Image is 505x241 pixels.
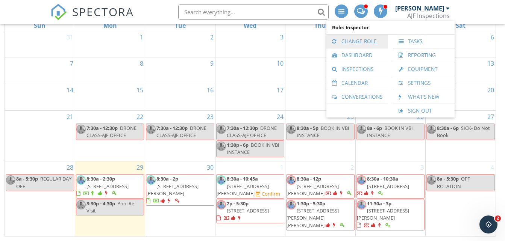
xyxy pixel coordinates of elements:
[135,161,145,173] a: Go to September 29, 2025
[217,125,226,134] img: richard.jpg
[215,110,285,161] td: Go to September 24, 2025
[146,183,199,197] span: [STREET_ADDRESS][PERSON_NAME]
[5,161,75,236] td: Go to September 28, 2025
[205,84,215,96] a: Go to September 16, 2025
[279,161,285,173] a: Go to October 1, 2025
[209,31,215,43] a: Go to September 2, 2025
[86,200,115,207] span: 3:30p - 4:30p
[489,161,496,173] a: Go to October 4, 2025
[397,76,451,90] a: Settings
[227,175,258,182] span: 8:30a - 10:45a
[262,191,280,197] div: Confirm
[426,84,496,111] td: Go to September 20, 2025
[5,84,75,111] td: Go to September 14, 2025
[65,161,75,173] a: Go to September 28, 2025
[275,57,285,69] a: Go to September 10, 2025
[76,200,86,209] img: richard.jpg
[495,215,501,221] span: 2
[357,200,366,209] img: richard.jpg
[407,12,450,20] div: AJF Inspections
[32,20,47,31] a: Sunday
[86,175,115,182] span: 8:30a - 2:30p
[68,57,75,69] a: Go to September 7, 2025
[349,161,355,173] a: Go to October 2, 2025
[146,175,199,204] a: 8:30a - 2p [STREET_ADDRESS][PERSON_NAME]
[146,125,156,134] img: richard.jpg
[65,31,75,43] a: Go to August 31, 2025
[486,111,496,123] a: Go to September 27, 2025
[65,111,75,123] a: Go to September 21, 2025
[75,31,145,57] td: Go to September 1, 2025
[357,125,366,134] img: richard.jpg
[367,125,382,131] span: 8a - 6p
[454,20,467,31] a: Saturday
[205,161,215,173] a: Go to September 30, 2025
[135,84,145,96] a: Go to September 15, 2025
[356,199,425,230] a: 11:30a - 3p [STREET_ADDRESS][PERSON_NAME]
[287,125,296,134] img: richard.jpg
[86,125,136,139] span: DRONE CLASS-AJF OFFICE
[145,57,215,84] td: Go to September 9, 2025
[287,200,296,209] img: richard.jpg
[173,20,187,31] a: Tuesday
[227,142,279,155] span: BOOK IN VBI INSTANCE
[217,183,269,197] span: [STREET_ADDRESS][PERSON_NAME]
[397,104,451,117] a: Sign Out
[479,215,497,233] iframe: Intercom live chat
[419,161,425,173] a: Go to October 3, 2025
[50,4,67,20] img: The Best Home Inspection Software - Spectora
[242,20,258,31] a: Wednesday
[297,125,349,139] span: BOOK IN VBI INSTANCE
[297,175,321,182] span: 8:30a - 12p
[145,84,215,111] td: Go to September 16, 2025
[437,175,470,189] span: OFF ROTATION
[297,200,325,207] span: 1:30p - 5:30p
[216,174,284,199] a: 8:30a - 10:45a [STREET_ADDRESS][PERSON_NAME] Confirm
[397,48,451,62] a: Reporting
[330,35,384,48] a: Change Role
[5,31,75,57] td: Go to August 31, 2025
[285,31,355,57] td: Go to September 4, 2025
[209,57,215,69] a: Go to September 9, 2025
[285,57,355,84] td: Go to September 11, 2025
[256,190,280,197] a: Confirm
[156,125,188,131] span: 7:30a - 12:30p
[486,57,496,69] a: Go to September 13, 2025
[357,200,409,229] a: 11:30a - 3p [STREET_ADDRESS][PERSON_NAME]
[6,175,15,185] img: richard.jpg
[146,174,214,206] a: 8:30a - 2p [STREET_ADDRESS][PERSON_NAME]
[357,175,366,185] img: richard.jpg
[426,31,496,57] td: Go to September 6, 2025
[489,31,496,43] a: Go to September 6, 2025
[285,84,355,111] td: Go to September 18, 2025
[285,161,355,236] td: Go to October 2, 2025
[367,125,413,139] span: BOOK IN VBI INSTANCE
[16,175,38,182] span: 8a - 5:30p
[287,175,296,185] img: richard.jpg
[156,175,178,182] span: 8:30a - 2p
[217,142,226,151] img: richard.jpg
[397,90,451,104] a: What's New
[86,125,118,131] span: 7:30a - 12:30p
[287,200,346,229] a: 1:30p - 5:30p [STREET_ADDRESS][PERSON_NAME][PERSON_NAME]
[76,175,129,196] a: 8:30a - 2:30p [STREET_ADDRESS]
[16,175,71,189] span: REGULAR DAY OFF
[356,174,425,199] a: 8:30a - 10:30a [STREET_ADDRESS]
[313,20,328,31] a: Thursday
[145,161,215,236] td: Go to September 30, 2025
[426,57,496,84] td: Go to September 13, 2025
[145,110,215,161] td: Go to September 23, 2025
[215,31,285,57] td: Go to September 3, 2025
[86,200,136,214] span: Pool Re-Visit
[426,161,496,236] td: Go to October 4, 2025
[227,207,269,214] span: [STREET_ADDRESS]
[178,5,329,20] input: Search everything...
[227,200,249,207] span: 2p - 5:30p
[135,111,145,123] a: Go to September 22, 2025
[287,183,339,197] span: [STREET_ADDRESS][PERSON_NAME]
[367,175,398,182] span: 8:30a - 10:30a
[426,110,496,161] td: Go to September 27, 2025
[397,62,451,76] a: Equipment
[395,5,444,12] div: [PERSON_NAME]
[156,125,206,139] span: DRONE CLASS-AJF OFFICE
